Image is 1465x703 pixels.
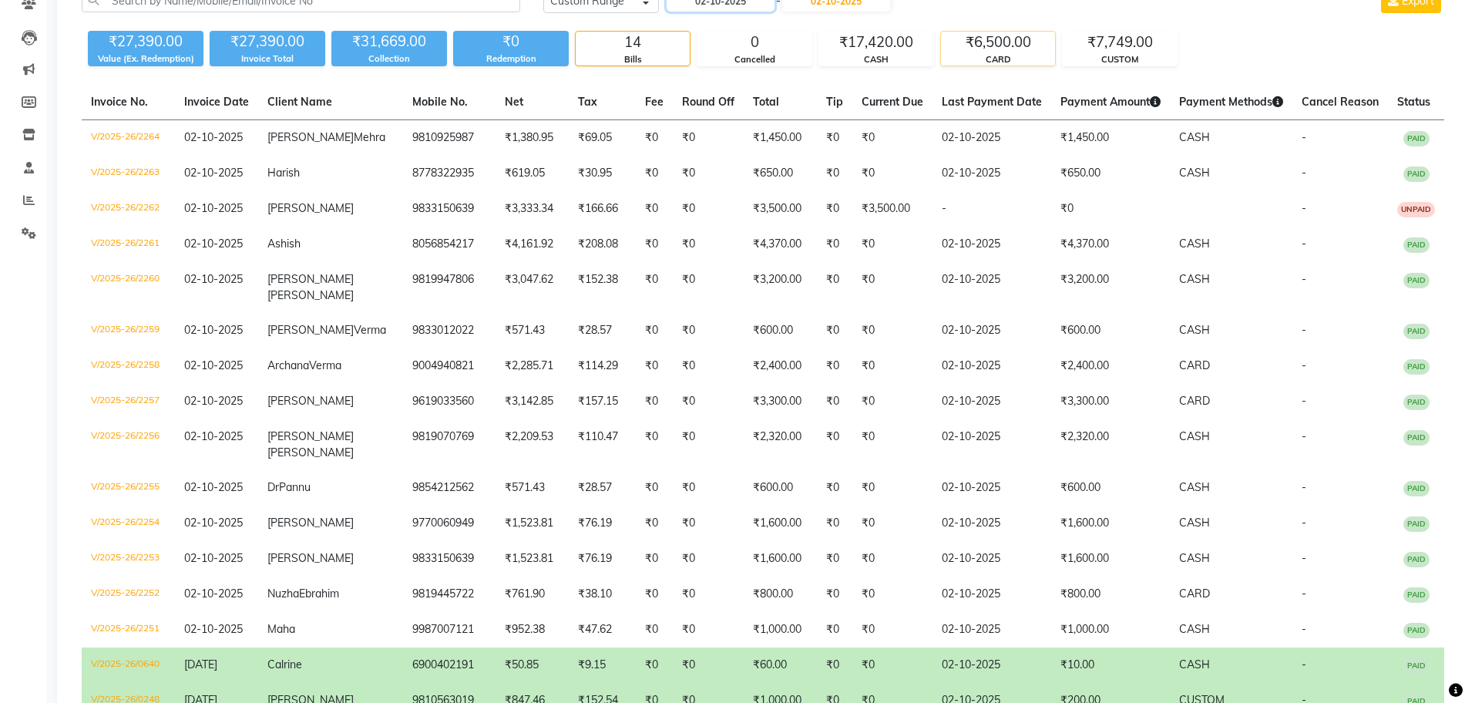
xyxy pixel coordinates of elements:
[354,130,385,144] span: Mehra
[1051,384,1170,419] td: ₹3,300.00
[569,470,636,506] td: ₹28.57
[636,577,673,612] td: ₹0
[1302,551,1306,565] span: -
[569,227,636,262] td: ₹208.08
[1051,612,1170,647] td: ₹1,000.00
[1397,202,1435,217] span: UNPAID
[267,551,354,565] span: [PERSON_NAME]
[1302,272,1306,286] span: -
[82,541,175,577] td: V/2025-26/2253
[932,384,1051,419] td: 02-10-2025
[932,191,1051,227] td: -
[817,191,852,227] td: ₹0
[453,31,569,52] div: ₹0
[309,358,341,372] span: Verma
[184,323,243,337] span: 02-10-2025
[267,587,299,600] span: Nuzha
[744,647,817,683] td: ₹60.00
[267,358,309,372] span: Archana
[673,348,744,384] td: ₹0
[1302,429,1306,443] span: -
[673,577,744,612] td: ₹0
[1051,313,1170,348] td: ₹600.00
[267,130,354,144] span: [PERSON_NAME]
[826,95,843,109] span: Tip
[744,577,817,612] td: ₹800.00
[673,156,744,191] td: ₹0
[82,227,175,262] td: V/2025-26/2261
[184,201,243,215] span: 02-10-2025
[744,348,817,384] td: ₹2,400.00
[852,156,932,191] td: ₹0
[496,191,569,227] td: ₹3,333.34
[267,429,354,443] span: [PERSON_NAME]
[184,95,249,109] span: Invoice Date
[819,53,933,66] div: CASH
[210,31,325,52] div: ₹27,390.00
[673,191,744,227] td: ₹0
[184,237,243,251] span: 02-10-2025
[744,384,817,419] td: ₹3,300.00
[1403,359,1430,375] span: PAID
[932,506,1051,541] td: 02-10-2025
[932,541,1051,577] td: 02-10-2025
[569,262,636,313] td: ₹152.38
[932,577,1051,612] td: 02-10-2025
[496,120,569,156] td: ₹1,380.95
[817,384,852,419] td: ₹0
[403,120,496,156] td: 9810925987
[1179,130,1210,144] span: CASH
[82,612,175,647] td: V/2025-26/2251
[852,227,932,262] td: ₹0
[1302,130,1306,144] span: -
[210,52,325,66] div: Invoice Total
[496,313,569,348] td: ₹571.43
[1302,323,1306,337] span: -
[267,272,354,286] span: [PERSON_NAME]
[1051,348,1170,384] td: ₹2,400.00
[636,612,673,647] td: ₹0
[1179,480,1210,494] span: CASH
[636,262,673,313] td: ₹0
[744,470,817,506] td: ₹600.00
[1397,95,1430,109] span: Status
[82,191,175,227] td: V/2025-26/2262
[1302,658,1306,671] span: -
[1051,470,1170,506] td: ₹600.00
[852,419,932,470] td: ₹0
[82,348,175,384] td: V/2025-26/2258
[1403,273,1430,288] span: PAID
[267,95,332,109] span: Client Name
[88,31,203,52] div: ₹27,390.00
[184,358,243,372] span: 02-10-2025
[941,32,1055,53] div: ₹6,500.00
[941,53,1055,66] div: CARD
[267,446,354,459] span: [PERSON_NAME]
[636,191,673,227] td: ₹0
[403,470,496,506] td: 9854212562
[744,612,817,647] td: ₹1,000.00
[91,95,148,109] span: Invoice No.
[817,470,852,506] td: ₹0
[184,587,243,600] span: 02-10-2025
[403,313,496,348] td: 9833012022
[184,516,243,530] span: 02-10-2025
[932,470,1051,506] td: 02-10-2025
[817,313,852,348] td: ₹0
[569,384,636,419] td: ₹157.15
[673,262,744,313] td: ₹0
[403,647,496,683] td: 6900402191
[1403,481,1430,496] span: PAID
[569,120,636,156] td: ₹69.05
[267,237,301,251] span: Ashish
[673,227,744,262] td: ₹0
[636,470,673,506] td: ₹0
[496,262,569,313] td: ₹3,047.62
[744,227,817,262] td: ₹4,370.00
[673,612,744,647] td: ₹0
[1302,622,1306,636] span: -
[1302,516,1306,530] span: -
[496,348,569,384] td: ₹2,285.71
[673,419,744,470] td: ₹0
[1051,541,1170,577] td: ₹1,600.00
